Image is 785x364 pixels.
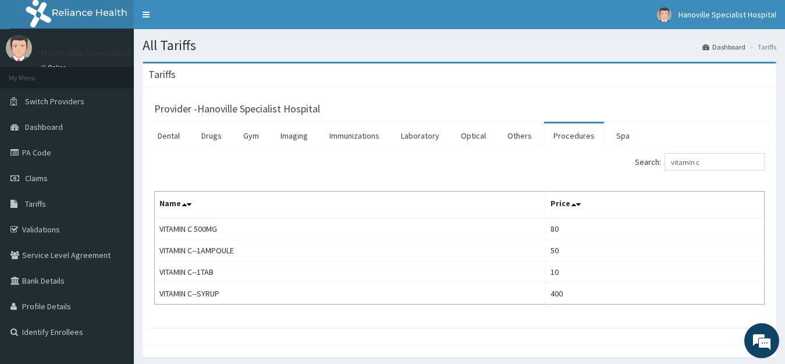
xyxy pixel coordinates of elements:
td: VITAMIN C--1AMPOULE [155,240,546,261]
span: Claims [25,173,48,183]
th: Name [155,192,546,218]
a: Immunizations [320,123,389,148]
img: User Image [657,8,672,22]
a: Dental [148,123,189,148]
td: VITAMIN C--1TAB [155,261,546,283]
td: 400 [546,283,765,305]
a: Optical [452,123,495,148]
span: Hanoville Specialist Hospital [679,9,776,20]
td: 50 [546,240,765,261]
a: Imaging [271,123,317,148]
a: Laboratory [392,123,449,148]
a: Dashboard [702,42,745,52]
a: Spa [607,123,639,148]
h3: Tariffs [148,69,176,80]
h1: All Tariffs [143,38,776,53]
h3: Provider - Hanoville Specialist Hospital [154,104,320,114]
label: Search: [635,153,765,171]
a: Online [41,63,69,72]
a: Drugs [192,123,231,148]
input: Search: [665,153,765,171]
li: Tariffs [747,42,776,52]
span: Tariffs [25,199,46,209]
td: 80 [546,218,765,240]
a: Gym [234,123,268,148]
span: Dashboard [25,122,63,132]
td: 10 [546,261,765,283]
td: VITAMIN C--SYRUP [155,283,546,305]
a: Others [498,123,541,148]
a: Procedures [544,123,604,148]
span: Switch Providers [25,96,84,107]
td: VITAMIN C 500MG [155,218,546,240]
img: User Image [6,35,32,61]
p: Hanoville Specialist Hospital [41,47,172,58]
th: Price [546,192,765,218]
